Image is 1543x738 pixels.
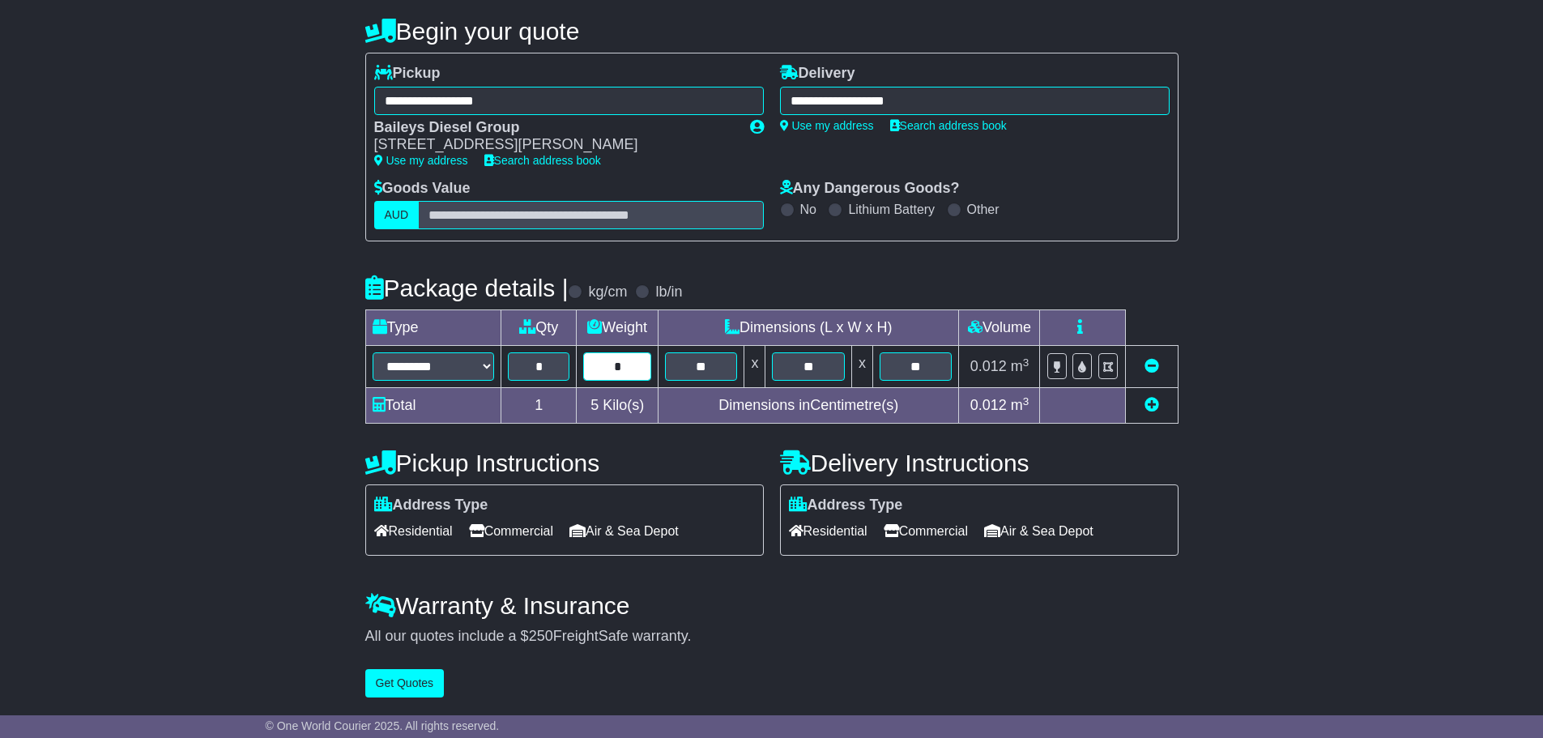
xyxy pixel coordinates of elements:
[884,518,968,544] span: Commercial
[590,397,599,413] span: 5
[789,497,903,514] label: Address Type
[780,65,855,83] label: Delivery
[655,284,682,301] label: lb/in
[577,388,659,424] td: Kilo(s)
[365,628,1179,646] div: All our quotes include a $ FreightSafe warranty.
[365,18,1179,45] h4: Begin your quote
[501,388,577,424] td: 1
[1144,397,1159,413] a: Add new item
[365,310,501,346] td: Type
[890,119,1007,132] a: Search address book
[365,669,445,697] button: Get Quotes
[374,65,441,83] label: Pickup
[789,518,867,544] span: Residential
[374,119,734,137] div: Baileys Diesel Group
[1023,356,1029,369] sup: 3
[970,358,1007,374] span: 0.012
[266,719,500,732] span: © One World Courier 2025. All rights reserved.
[374,497,488,514] label: Address Type
[588,284,627,301] label: kg/cm
[529,628,553,644] span: 250
[967,202,1000,217] label: Other
[569,518,679,544] span: Air & Sea Depot
[744,346,765,388] td: x
[374,154,468,167] a: Use my address
[984,518,1093,544] span: Air & Sea Depot
[469,518,553,544] span: Commercial
[970,397,1007,413] span: 0.012
[848,202,935,217] label: Lithium Battery
[780,450,1179,476] h4: Delivery Instructions
[374,180,471,198] label: Goods Value
[800,202,816,217] label: No
[374,201,420,229] label: AUD
[501,310,577,346] td: Qty
[365,592,1179,619] h4: Warranty & Insurance
[365,450,764,476] h4: Pickup Instructions
[780,119,874,132] a: Use my address
[780,180,960,198] label: Any Dangerous Goods?
[1023,395,1029,407] sup: 3
[659,388,959,424] td: Dimensions in Centimetre(s)
[1011,358,1029,374] span: m
[365,388,501,424] td: Total
[959,310,1040,346] td: Volume
[1011,397,1029,413] span: m
[484,154,601,167] a: Search address book
[374,518,453,544] span: Residential
[1144,358,1159,374] a: Remove this item
[365,275,569,301] h4: Package details |
[659,310,959,346] td: Dimensions (L x W x H)
[577,310,659,346] td: Weight
[374,136,734,154] div: [STREET_ADDRESS][PERSON_NAME]
[851,346,872,388] td: x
